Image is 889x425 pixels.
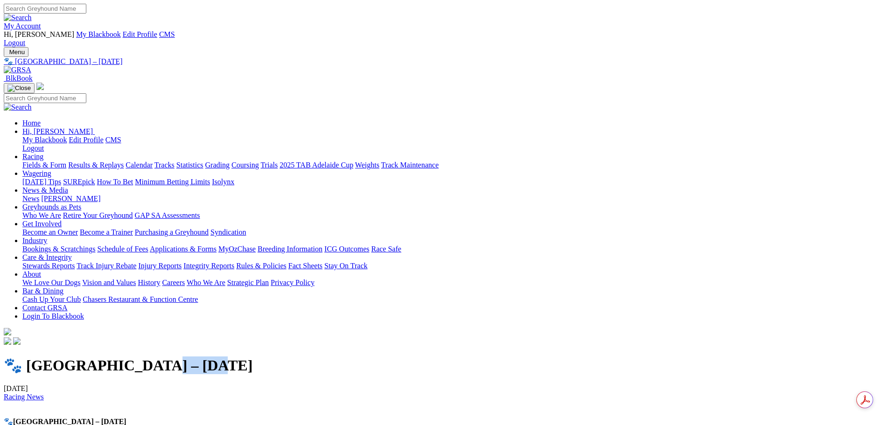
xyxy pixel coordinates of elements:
[4,66,31,74] img: GRSA
[22,295,81,303] a: Cash Up Your Club
[210,228,246,236] a: Syndication
[135,228,209,236] a: Purchasing a Greyhound
[4,4,86,14] input: Search
[22,228,885,237] div: Get Involved
[22,287,63,295] a: Bar & Dining
[22,161,885,169] div: Racing
[69,136,104,144] a: Edit Profile
[4,39,25,47] a: Logout
[150,245,217,253] a: Applications & Forms
[22,220,62,228] a: Get Involved
[22,245,885,253] div: Industry
[22,245,95,253] a: Bookings & Scratchings
[22,136,67,144] a: My Blackbook
[22,127,93,135] span: Hi, [PERSON_NAME]
[22,253,72,261] a: Care & Integrity
[22,153,43,160] a: Racing
[9,49,25,56] span: Menu
[371,245,401,253] a: Race Safe
[22,203,81,211] a: Greyhounds as Pets
[135,178,210,186] a: Minimum Betting Limits
[138,262,182,270] a: Injury Reports
[4,57,885,66] a: 🐾 [GEOGRAPHIC_DATA] – [DATE]
[4,47,28,57] button: Toggle navigation
[22,178,61,186] a: [DATE] Tips
[288,262,322,270] a: Fact Sheets
[187,279,225,286] a: Who We Are
[22,186,68,194] a: News & Media
[123,30,157,38] a: Edit Profile
[82,279,136,286] a: Vision and Values
[22,161,66,169] a: Fields & Form
[159,30,175,38] a: CMS
[22,195,39,202] a: News
[280,161,353,169] a: 2025 TAB Adelaide Cup
[22,270,41,278] a: About
[205,161,230,169] a: Grading
[105,136,121,144] a: CMS
[135,211,200,219] a: GAP SA Assessments
[22,295,885,304] div: Bar & Dining
[22,195,885,203] div: News & Media
[22,262,885,270] div: Care & Integrity
[324,262,367,270] a: Stay On Track
[4,30,885,47] div: My Account
[22,169,51,177] a: Wagering
[126,161,153,169] a: Calendar
[22,228,78,236] a: Become an Owner
[4,356,885,374] h1: 🐾 [GEOGRAPHIC_DATA] – [DATE]
[22,178,885,186] div: Wagering
[97,245,148,253] a: Schedule of Fees
[22,127,95,135] a: Hi, [PERSON_NAME]
[271,279,315,286] a: Privacy Policy
[6,74,33,82] span: BlkBook
[77,262,136,270] a: Track Injury Rebate
[4,83,35,93] button: Toggle navigation
[154,161,175,169] a: Tracks
[22,144,44,152] a: Logout
[22,237,47,244] a: Industry
[176,161,203,169] a: Statistics
[4,14,32,22] img: Search
[22,119,41,127] a: Home
[22,136,885,153] div: Hi, [PERSON_NAME]
[4,337,11,345] img: facebook.svg
[355,161,379,169] a: Weights
[13,337,21,345] img: twitter.svg
[22,279,885,287] div: About
[4,74,33,82] a: BlkBook
[83,295,198,303] a: Chasers Restaurant & Function Centre
[4,328,11,335] img: logo-grsa-white.png
[381,161,439,169] a: Track Maintenance
[22,304,67,312] a: Contact GRSA
[80,228,133,236] a: Become a Trainer
[236,262,287,270] a: Rules & Policies
[41,195,100,202] a: [PERSON_NAME]
[227,279,269,286] a: Strategic Plan
[324,245,369,253] a: ICG Outcomes
[4,103,32,111] img: Search
[212,178,234,186] a: Isolynx
[4,30,74,38] span: Hi, [PERSON_NAME]
[97,178,133,186] a: How To Bet
[183,262,234,270] a: Integrity Reports
[138,279,160,286] a: History
[76,30,121,38] a: My Blackbook
[260,161,278,169] a: Trials
[22,262,75,270] a: Stewards Reports
[218,245,256,253] a: MyOzChase
[63,178,95,186] a: SUREpick
[4,93,86,103] input: Search
[7,84,31,92] img: Close
[22,211,885,220] div: Greyhounds as Pets
[22,211,61,219] a: Who We Are
[4,22,41,30] a: My Account
[68,161,124,169] a: Results & Replays
[162,279,185,286] a: Careers
[22,312,84,320] a: Login To Blackbook
[258,245,322,253] a: Breeding Information
[4,393,44,401] a: Racing News
[36,83,44,90] img: logo-grsa-white.png
[231,161,259,169] a: Coursing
